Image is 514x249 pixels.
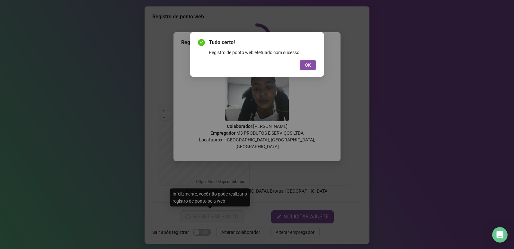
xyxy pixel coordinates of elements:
[209,49,316,56] div: Registro de ponto web efetuado com sucesso.
[300,60,316,70] button: OK
[492,227,508,243] div: Open Intercom Messenger
[305,62,311,69] span: OK
[209,39,316,46] span: Tudo certo!
[198,39,205,46] span: check-circle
